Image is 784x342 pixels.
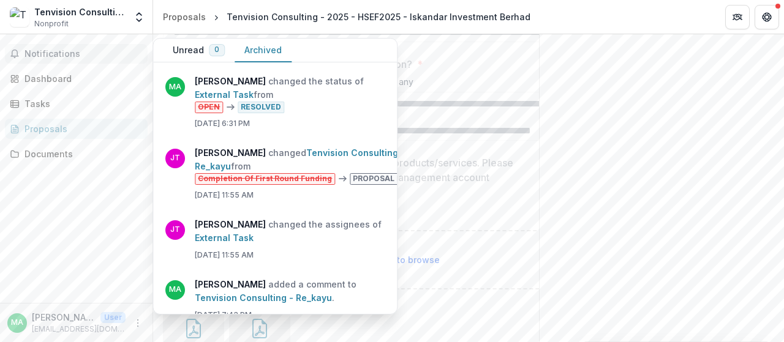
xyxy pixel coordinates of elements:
p: changed the status of from [195,75,385,113]
a: Proposals [158,8,211,26]
span: Notifications [24,49,143,59]
p: User [100,312,126,323]
div: Tasks [24,97,138,110]
div: Tenvision Consulting [34,6,126,18]
button: Partners [725,5,750,29]
span: 0 [214,45,219,54]
button: Archived [235,39,292,62]
a: Documents [5,144,148,164]
a: Tasks [5,94,148,114]
div: Dashboard [24,72,138,85]
div: Mohd Faizal Bin Ayob [11,319,23,327]
p: [EMAIL_ADDRESS][DOMAIN_NAME] [32,324,126,335]
a: Proposals [5,119,148,139]
p: [PERSON_NAME] [32,311,96,324]
div: Documents [24,147,138,160]
nav: breadcrumb [158,8,535,26]
a: Tenvision Consulting - Re_kayu [195,147,405,171]
button: Get Help [755,5,779,29]
p: changed the assignees of [195,218,385,245]
img: Tenvision Consulting [10,7,29,27]
button: Notifications [5,44,148,64]
div: Proposals [163,10,206,23]
span: Nonprofit [34,18,69,29]
p: added a comment to . [195,278,385,305]
p: changed from [195,146,430,185]
a: External Task [195,232,254,243]
a: Tenvision Consulting - Re_kayu [195,292,332,303]
div: Tenvision Consulting - 2025 - HSEF2025 - Iskandar Investment Berhad [227,10,530,23]
button: Unread [163,39,235,62]
span: click to browse [375,255,440,265]
div: Proposals [24,122,138,135]
a: Dashboard [5,69,148,89]
button: Open entity switcher [130,5,148,29]
button: More [130,316,145,330]
a: External Task [195,89,254,100]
